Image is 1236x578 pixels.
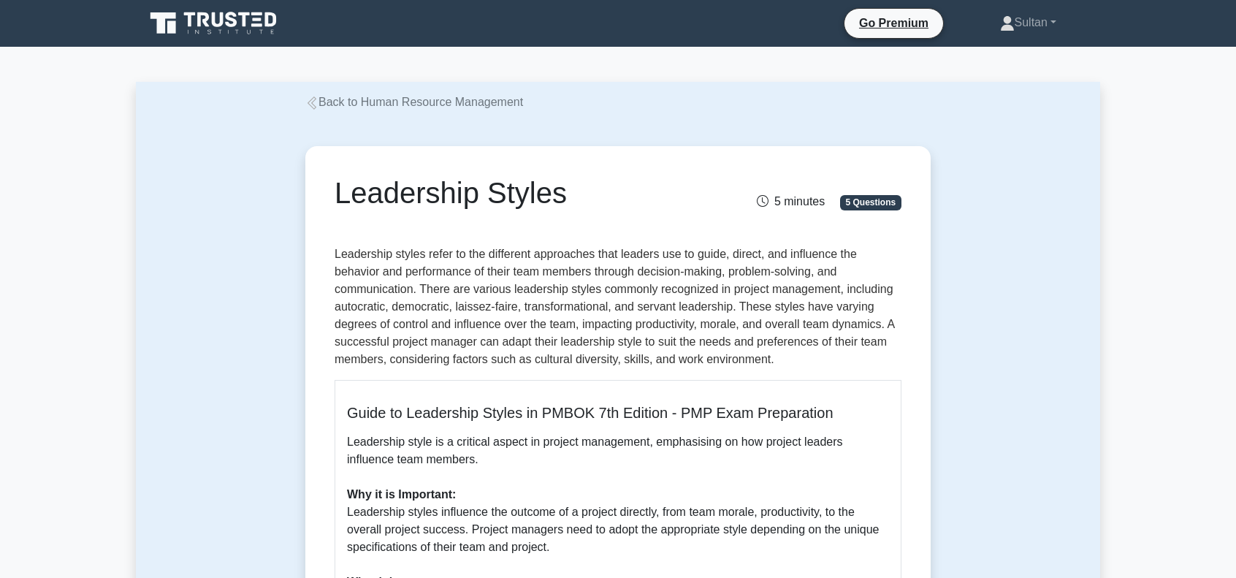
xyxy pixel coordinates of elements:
[335,246,901,368] p: Leadership styles refer to the different approaches that leaders use to guide, direct, and influe...
[965,8,1091,37] a: Sultan
[850,14,937,32] a: Go Premium
[840,195,901,210] span: 5 Questions
[347,404,889,422] h5: Guide to Leadership Styles in PMBOK 7th Edition - PMP Exam Preparation
[305,96,523,108] a: Back to Human Resource Management
[757,195,825,208] span: 5 minutes
[335,175,706,210] h1: Leadership Styles
[347,488,456,501] b: Why it is Important:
